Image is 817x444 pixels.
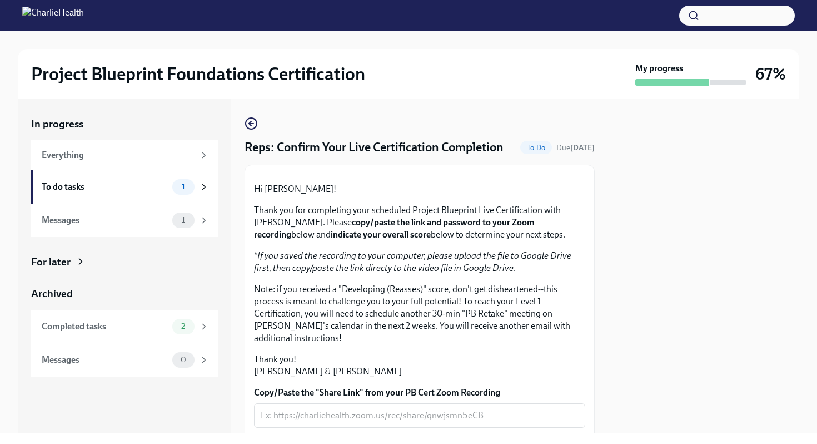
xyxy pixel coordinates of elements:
h2: Project Blueprint Foundations Certification [31,63,365,85]
div: Messages [42,214,168,226]
p: Note: if you received a "Developing (Reasses)" score, don't get disheartened--this process is mea... [254,283,585,344]
p: Thank you! [PERSON_NAME] & [PERSON_NAME] [254,353,585,378]
div: Messages [42,354,168,366]
span: 0 [174,356,193,364]
h3: 67% [755,64,786,84]
strong: copy/paste the link and password to your Zoom recording [254,217,535,240]
a: Messages1 [31,204,218,237]
p: Hi [PERSON_NAME]! [254,183,585,195]
div: Everything [42,149,195,161]
span: 1 [175,216,192,224]
strong: My progress [635,62,683,75]
label: Copy/Paste the "Share Link" from your PB Cert Zoom Recording [254,387,585,399]
span: 2 [175,322,192,330]
span: 1 [175,182,192,191]
span: Due [556,143,595,152]
a: To do tasks1 [31,170,218,204]
strong: indicate your overall score [331,229,431,240]
a: For later [31,255,218,269]
em: If you saved the recording to your computer, please upload the file to Google Drive first, then c... [254,250,571,273]
strong: [DATE] [570,143,595,152]
span: To Do [520,144,552,152]
span: October 2nd, 2025 09:00 [556,142,595,153]
h4: Reps: Confirm Your Live Certification Completion [245,139,504,156]
div: To do tasks [42,181,168,193]
a: In progress [31,117,218,131]
a: Completed tasks2 [31,310,218,343]
a: Archived [31,287,218,301]
a: Everything [31,140,218,170]
a: Messages0 [31,343,218,377]
div: Completed tasks [42,320,168,333]
img: CharlieHealth [22,7,84,24]
div: For later [31,255,71,269]
p: Thank you for completing your scheduled Project Blueprint Live Certification with [PERSON_NAME]. ... [254,204,585,241]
